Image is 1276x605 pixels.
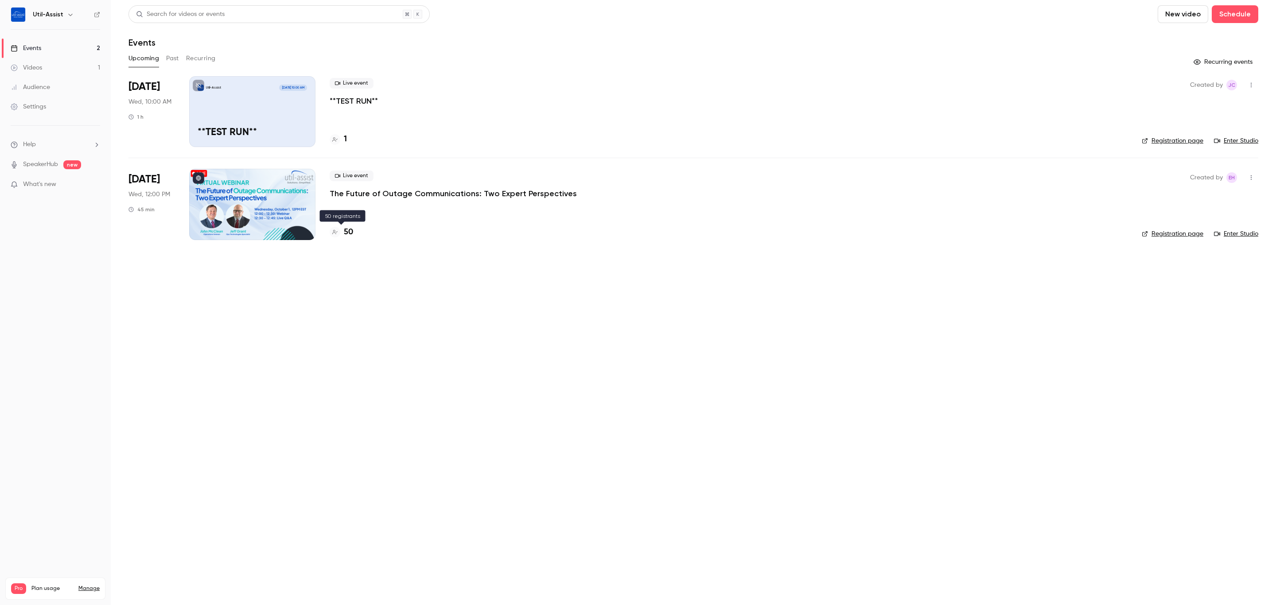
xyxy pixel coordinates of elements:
li: help-dropdown-opener [11,140,100,149]
span: Live event [330,78,373,89]
h4: 1 [344,133,347,145]
button: Recurring events [1190,55,1258,69]
iframe: Noticeable Trigger [89,181,100,189]
h1: Events [128,37,156,48]
a: The Future of Outage Communications: Two Expert Perspectives [330,188,577,199]
span: JC [1228,80,1235,90]
button: New video [1158,5,1208,23]
span: new [63,160,81,169]
span: Wed, 12:00 PM [128,190,170,199]
div: Videos [11,63,42,72]
div: Oct 1 Wed, 10:00 AM (America/New York) [128,76,175,147]
span: Created by [1190,80,1223,90]
span: [DATE] [128,80,160,94]
a: SpeakerHub [23,160,58,169]
a: Enter Studio [1214,229,1258,238]
a: 50 [330,226,353,238]
a: Manage [78,585,100,592]
div: Search for videos or events [136,10,225,19]
span: Josh C [1226,80,1237,90]
span: What's new [23,180,56,189]
a: 1 [330,133,347,145]
button: Past [166,51,179,66]
a: **TEST RUN**Util-Assist[DATE] 10:00 AM**TEST RUN** [189,76,315,147]
span: Plan usage [31,585,73,592]
button: Upcoming [128,51,159,66]
div: Settings [11,102,46,111]
h6: Util-Assist [33,10,63,19]
a: Enter Studio [1214,136,1258,145]
div: Oct 1 Wed, 12:00 PM (America/Toronto) [128,169,175,240]
span: Created by [1190,172,1223,183]
img: Util-Assist [11,8,25,22]
div: 45 min [128,206,155,213]
span: Emily Henderson [1226,172,1237,183]
h4: 50 [344,226,353,238]
a: Registration page [1142,229,1203,238]
span: Pro [11,583,26,594]
span: [DATE] 10:00 AM [279,85,307,91]
button: Schedule [1212,5,1258,23]
span: Wed, 10:00 AM [128,97,171,106]
button: Recurring [186,51,216,66]
a: Registration page [1142,136,1203,145]
span: EH [1229,172,1235,183]
p: Util-Assist [206,85,221,90]
span: Live event [330,171,373,181]
span: [DATE] [128,172,160,186]
div: 1 h [128,113,144,120]
div: Events [11,44,41,53]
div: Audience [11,83,50,92]
span: Help [23,140,36,149]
